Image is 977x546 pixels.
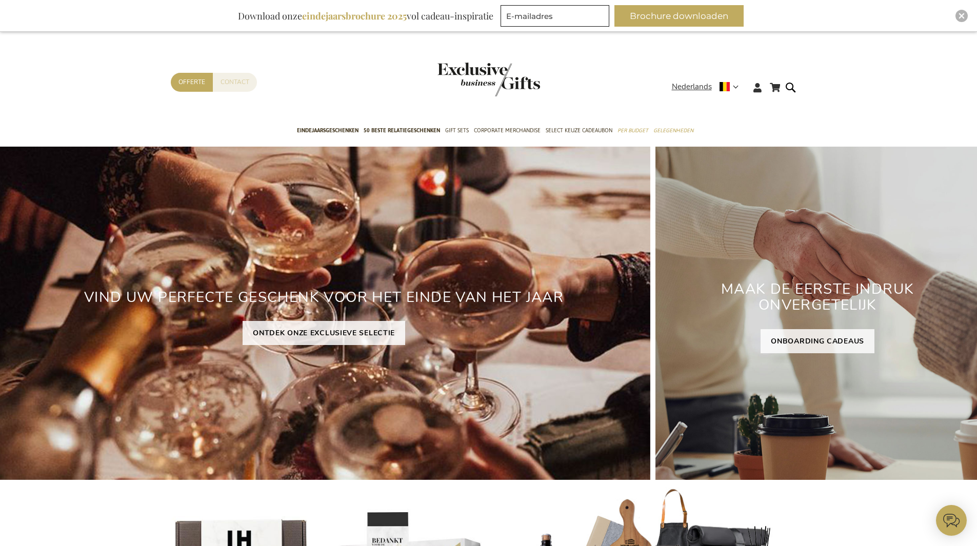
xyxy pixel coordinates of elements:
[437,63,540,96] img: Exclusive Business gifts logo
[614,5,744,27] button: Brochure downloaden
[617,125,648,136] span: Per Budget
[171,73,213,92] a: Offerte
[445,125,469,136] span: Gift Sets
[233,5,498,27] div: Download onze vol cadeau-inspiratie
[297,125,358,136] span: Eindejaarsgeschenken
[936,505,967,536] iframe: belco-activator-frame
[364,125,440,136] span: 50 beste relatiegeschenken
[761,329,874,353] a: ONBOARDING CADEAUS
[672,81,745,93] div: Nederlands
[546,125,612,136] span: Select Keuze Cadeaubon
[302,10,407,22] b: eindejaarsbrochure 2025
[955,10,968,22] div: Close
[959,13,965,19] img: Close
[437,63,489,96] a: store logo
[213,73,257,92] a: Contact
[501,5,609,27] input: E-mailadres
[672,81,712,93] span: Nederlands
[243,321,405,345] a: ONTDEK ONZE EXCLUSIEVE SELECTIE
[653,125,693,136] span: Gelegenheden
[474,125,541,136] span: Corporate Merchandise
[501,5,612,30] form: marketing offers and promotions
